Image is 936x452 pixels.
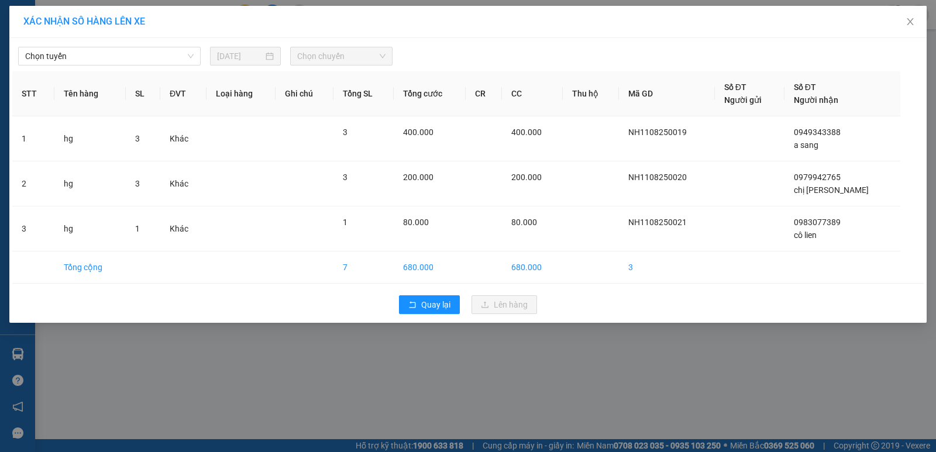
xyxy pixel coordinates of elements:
[472,295,537,314] button: uploadLên hàng
[794,172,841,182] span: 0979942765
[619,251,715,284] td: 3
[628,218,687,227] span: NH1108250021
[207,71,276,116] th: Loại hàng
[399,295,460,314] button: rollbackQuay lại
[403,127,433,137] span: 400.000
[421,298,450,311] span: Quay lại
[54,206,126,251] td: hg
[160,161,207,206] td: Khác
[394,71,466,116] th: Tổng cước
[109,29,489,43] li: Số [GEOGRAPHIC_DATA][PERSON_NAME], P. [GEOGRAPHIC_DATA]
[408,301,417,310] span: rollback
[54,161,126,206] td: hg
[135,134,140,143] span: 3
[403,218,429,227] span: 80.000
[394,251,466,284] td: 680.000
[511,127,542,137] span: 400.000
[628,172,687,182] span: NH1108250020
[109,43,489,58] li: Hotline: 0981127575, 0981347575, 19009067
[403,172,433,182] span: 200.000
[794,82,816,92] span: Số ĐT
[54,251,126,284] td: Tổng cộng
[724,95,762,105] span: Người gửi
[276,71,333,116] th: Ghi chú
[794,185,869,195] span: chị [PERSON_NAME]
[135,224,140,233] span: 1
[343,127,347,137] span: 3
[15,15,73,73] img: logo.jpg
[466,71,502,116] th: CR
[25,47,194,65] span: Chọn tuyến
[12,161,54,206] td: 2
[12,71,54,116] th: STT
[12,116,54,161] td: 1
[160,71,207,116] th: ĐVT
[563,71,619,116] th: Thu hộ
[54,116,126,161] td: hg
[502,251,563,284] td: 680.000
[906,17,915,26] span: close
[15,85,198,104] b: GỬI : Bến Xe Nước Ngầm
[23,16,145,27] span: XÁC NHẬN SỐ HÀNG LÊN XE
[343,218,347,227] span: 1
[12,206,54,251] td: 3
[502,71,563,116] th: CC
[160,206,207,251] td: Khác
[126,71,161,116] th: SL
[333,251,394,284] td: 7
[297,47,386,65] span: Chọn chuyến
[724,82,746,92] span: Số ĐT
[160,116,207,161] td: Khác
[217,50,263,63] input: 11/08/2025
[54,71,126,116] th: Tên hàng
[894,6,927,39] button: Close
[794,95,838,105] span: Người nhận
[511,218,537,227] span: 80.000
[511,172,542,182] span: 200.000
[135,179,140,188] span: 3
[333,71,394,116] th: Tổng SL
[619,71,715,116] th: Mã GD
[343,172,347,182] span: 3
[794,230,817,240] span: cô lien
[628,127,687,137] span: NH1108250019
[794,218,841,227] span: 0983077389
[794,140,818,150] span: a sang
[794,127,841,137] span: 0949343388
